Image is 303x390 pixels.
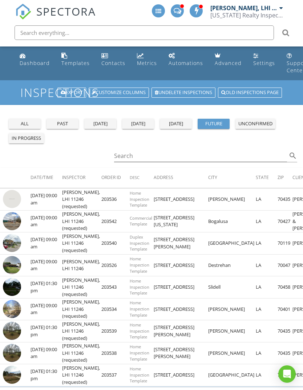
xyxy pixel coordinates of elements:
[154,276,208,298] td: [STREET_ADDRESS]
[101,168,130,188] th: Order ID: Not sorted.
[208,342,256,364] td: [PERSON_NAME]
[62,210,101,232] td: [PERSON_NAME], LHI 11246 (requested)
[101,232,130,255] td: 203540
[208,174,217,180] span: City
[101,298,130,320] td: 203534
[31,364,62,386] td: [DATE] 01:30 pm
[98,49,128,70] a: Contacts
[250,49,278,70] a: Settings
[15,25,274,40] input: Search everything...
[3,190,21,208] img: streetview
[130,190,149,208] span: Home Inspection Template
[154,168,208,188] th: Address: Not sorted.
[31,342,62,364] td: [DATE] 09:00 am
[62,276,101,298] td: [PERSON_NAME], LHI 11246 (requested)
[130,366,149,384] span: Home Inspection Template
[151,88,215,98] a: Undelete inspections
[15,4,31,20] img: The Best Home Inspection Software - Spectora
[130,256,149,274] span: Home Inspection Template
[208,320,256,342] td: [PERSON_NAME]
[256,342,278,364] td: LA
[62,342,101,364] td: [PERSON_NAME], LHI 11246 (requested)
[20,60,50,66] div: Dashboard
[62,364,101,386] td: [PERSON_NAME], LHI 11246 (requested)
[201,120,227,127] div: future
[130,322,149,340] span: Home Inspection Template
[154,364,208,386] td: [STREET_ADDRESS]
[31,174,53,180] span: Date/Time
[62,254,101,276] td: [PERSON_NAME], LHI 11246
[154,188,208,211] td: [STREET_ADDRESS]
[208,210,256,232] td: Bogalusa
[256,320,278,342] td: LA
[278,168,292,188] th: Zip: Not sorted.
[62,232,101,255] td: [PERSON_NAME], LHI 11246 (requested)
[31,188,62,211] td: [DATE] 09:00 am
[256,364,278,386] td: LA
[9,133,44,143] button: in progress
[256,232,278,255] td: LA
[101,60,125,66] div: Contacts
[3,256,21,274] img: streetview
[208,276,256,298] td: Slidell
[253,60,275,66] div: Settings
[218,88,282,98] a: Old inspections page
[130,215,152,227] span: Commercial Template
[278,174,284,180] span: Zip
[101,364,130,386] td: 203537
[62,298,101,320] td: [PERSON_NAME], LHI 11246 (requested)
[169,60,203,66] div: Automations
[256,174,269,180] span: State
[101,254,130,276] td: 203526
[238,120,272,127] div: unconfirmed
[154,232,208,255] td: [STREET_ADDRESS][PERSON_NAME]
[57,88,86,98] a: Export
[130,175,140,180] span: Desc
[208,188,256,211] td: [PERSON_NAME]
[130,300,149,318] span: Home Inspection Template
[278,210,292,232] td: 70427
[154,210,208,232] td: [STREET_ADDRESS][US_STATE]
[278,188,292,211] td: 70435
[31,210,62,232] td: [DATE] 09:00 am
[208,298,256,320] td: [PERSON_NAME]
[58,49,93,70] a: Templates
[278,320,292,342] td: 70435
[215,60,242,66] div: Advanced
[87,120,113,127] div: [DATE]
[130,168,154,188] th: Desc: Not sorted.
[256,276,278,298] td: LA
[114,150,287,162] input: Search
[130,234,149,252] span: Duplex Inspection Template
[278,232,292,255] td: 70119
[31,168,62,188] th: Date/Time: Not sorted.
[256,210,278,232] td: LA
[47,119,78,129] button: past
[212,49,245,70] a: Advanced
[154,174,173,180] span: Address
[20,86,283,99] h1: Inspections
[137,60,157,66] div: Metrics
[12,120,38,127] div: all
[9,119,41,129] button: all
[208,364,256,386] td: [GEOGRAPHIC_DATA]
[256,298,278,320] td: LA
[36,4,96,19] span: SPECTORA
[101,320,130,342] td: 203539
[125,120,151,127] div: [DATE]
[84,119,116,129] button: [DATE]
[235,119,275,129] button: unconfirmed
[31,232,62,255] td: [DATE] 09:00 am
[163,120,189,127] div: [DATE]
[278,298,292,320] td: 70401
[15,10,96,25] a: SPECTORA
[256,168,278,188] th: State: Not sorted.
[62,174,85,180] span: Inspector
[12,135,41,142] div: in progress
[61,60,90,66] div: Templates
[278,342,292,364] td: 70435
[278,365,296,383] div: Open Intercom Messenger
[154,342,208,364] td: [STREET_ADDRESS][PERSON_NAME]
[3,212,21,230] img: streetview
[101,188,130,211] td: 203536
